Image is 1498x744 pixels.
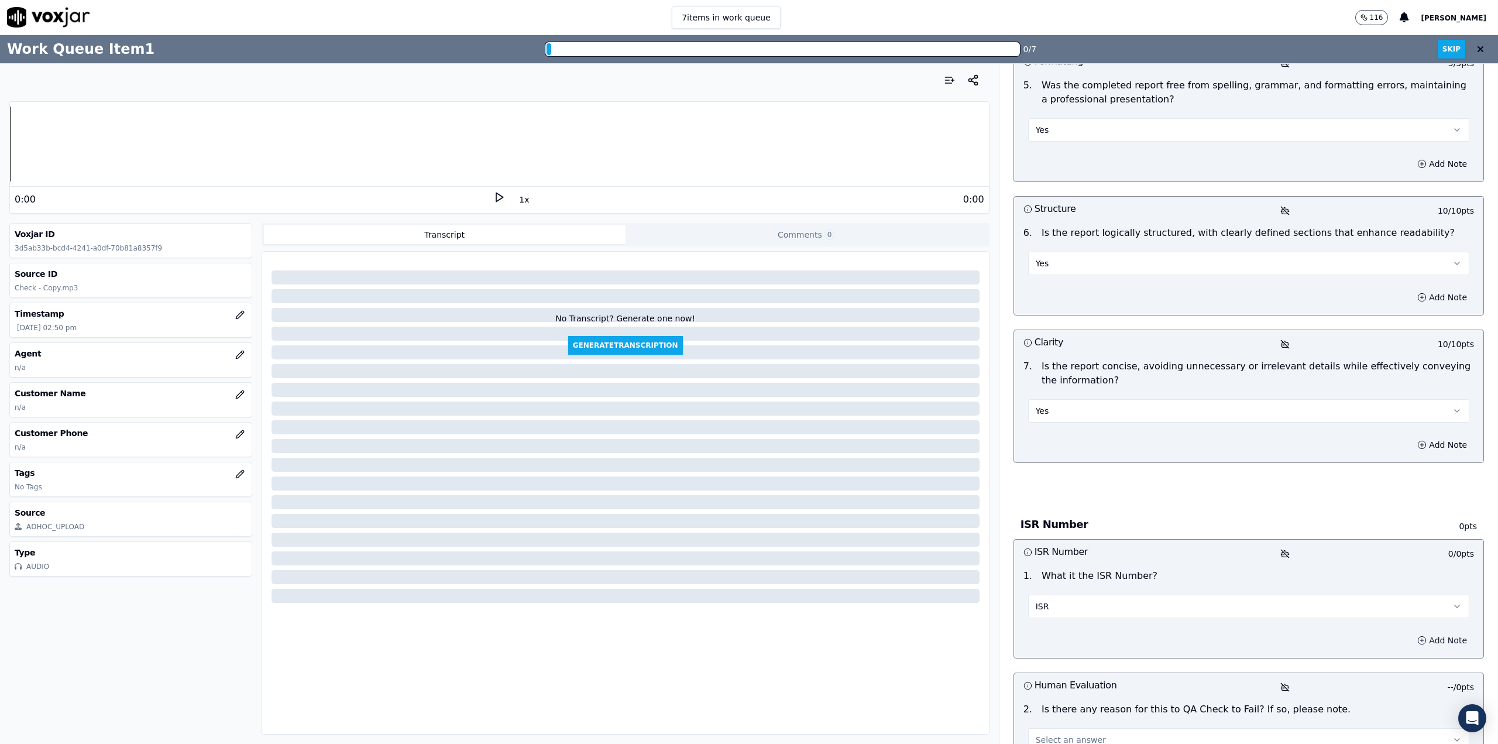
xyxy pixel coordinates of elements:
p: 10 / 10 pts [1438,338,1474,350]
p: n/a [15,363,247,372]
h3: Source ID [15,268,247,280]
button: [PERSON_NAME] [1421,11,1498,25]
button: Add Note [1410,437,1474,453]
p: Is there any reason for this to QA Check to Fail? If so, please note. [1042,702,1351,716]
p: Was the completed report free from spelling, grammar, and formatting errors, maintaining a profes... [1042,78,1474,107]
h3: Voxjar ID [15,228,247,240]
h3: Source [15,507,247,519]
span: Yes [1036,258,1049,269]
button: 1x [517,191,531,208]
h3: Clarity [1023,335,1249,350]
p: [DATE] 02:50 pm [17,323,247,332]
p: 2 . [1019,702,1037,716]
button: 116 [1355,10,1400,25]
p: -- / 0 pts [1448,681,1474,693]
span: ISR [1036,601,1049,612]
p: 116 [1370,13,1383,22]
h3: Human Evaluation [1023,678,1249,693]
p: Check - Copy.mp3 [15,283,247,293]
h3: Agent [15,348,247,359]
p: 3d5ab33b-bcd4-4241-a0df-70b81a8357f9 [15,244,247,253]
button: Add Note [1410,289,1474,306]
button: 7items in work queue [672,6,781,29]
p: 10 / 10 pts [1438,205,1474,217]
div: AUDIO [26,562,49,571]
h3: Timestamp [15,308,247,320]
h3: Type [15,547,247,558]
p: 0 / 0 pts [1448,548,1474,560]
p: Is the report concise, avoiding unnecessary or irrelevant details while effectively conveying the... [1042,359,1474,388]
h3: Customer Phone [15,427,247,439]
div: Open Intercom Messenger [1458,704,1486,732]
p: 5 . [1019,78,1037,107]
button: Comments [626,225,987,244]
p: Is the report logically structured, with clearly defined sections that enhance readability? [1042,226,1455,240]
p: 1 . [1019,569,1037,583]
p: What it the ISR Number? [1042,569,1157,583]
button: 116 [1355,10,1389,25]
span: [PERSON_NAME] [1421,14,1486,22]
h3: ISR Number [1023,544,1249,560]
p: 6 . [1019,226,1037,240]
p: n/a [15,403,247,412]
span: Yes [1036,124,1049,136]
span: Yes [1036,405,1049,417]
img: voxjar logo [7,7,90,28]
h1: Work Queue Item 1 [7,40,154,59]
button: GenerateTranscription [568,336,683,355]
p: No Tags [15,482,247,492]
button: Add Note [1410,632,1474,649]
h3: Structure [1023,201,1249,217]
div: 0:00 [15,193,36,207]
div: No Transcript? Generate one now! [555,313,695,336]
span: 0 [824,229,835,240]
p: 0 pts [1401,520,1477,532]
h3: Tags [15,467,247,479]
p: n/a [15,443,247,452]
h3: Customer Name [15,388,247,399]
div: 0 / 7 [1023,43,1037,55]
button: Skip [1438,40,1465,59]
h3: ISR Number [1021,517,1401,532]
button: Add Note [1410,156,1474,172]
div: 0:00 [963,193,984,207]
button: Transcript [264,225,626,244]
p: 7 . [1019,359,1037,388]
div: ADHOC_UPLOAD [26,522,84,532]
